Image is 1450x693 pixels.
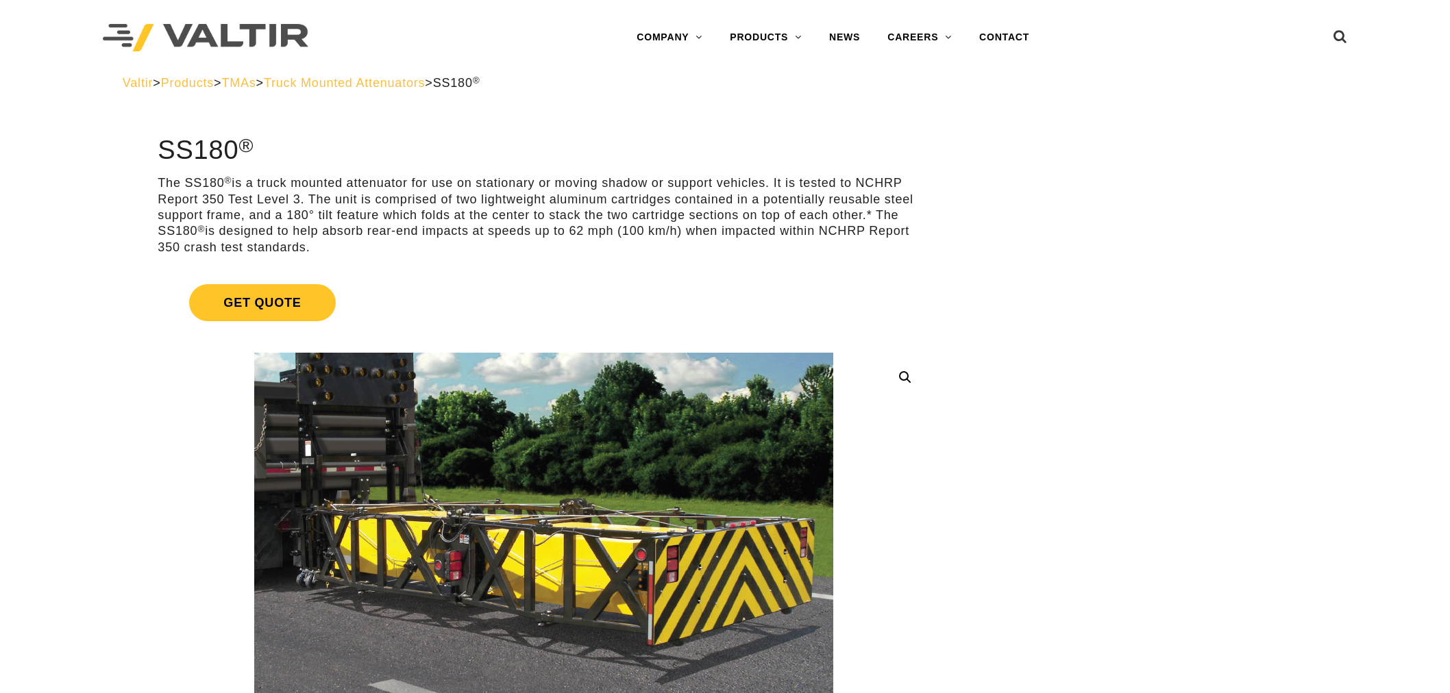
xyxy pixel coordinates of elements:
a: Valtir [123,76,153,90]
span: SS180 [433,76,480,90]
a: 🔍 [893,365,918,390]
sup: ® [197,224,205,234]
a: Get Quote [158,268,929,338]
span: Get Quote [189,284,335,321]
a: COMPANY [623,24,716,51]
a: PRODUCTS [716,24,815,51]
p: The SS180 is a truck mounted attenuator for use on stationary or moving shadow or support vehicle... [158,175,929,255]
a: Truck Mounted Attenuators [264,76,425,90]
a: CAREERS [874,24,966,51]
a: Products [161,76,214,90]
a: CONTACT [966,24,1043,51]
img: Valtir [103,24,308,52]
sup: ® [473,75,480,86]
a: TMAs [221,76,256,90]
div: > > > > [123,75,1327,91]
h1: SS180 [158,136,929,165]
a: NEWS [815,24,874,51]
sup: ® [225,175,232,186]
sup: ® [238,134,254,156]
